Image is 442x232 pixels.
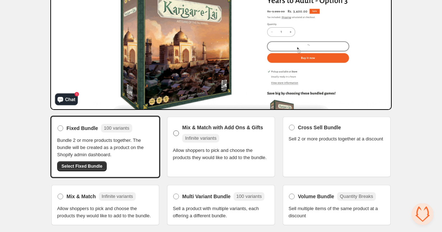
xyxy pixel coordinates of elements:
span: Bundle 2 or more products together. The bundle will be created as a product on the Shopify admin ... [57,137,153,158]
span: Allow shoppers to pick and choose the products they would like to add to the bundle. [173,147,269,161]
span: Sell multiple items of the same product at a discount [289,205,385,219]
span: Mix & Match [66,193,96,200]
span: Quantity Breaks [340,194,373,199]
span: Allow shoppers to pick and choose the products they would like to add to the bundle. [57,205,153,219]
button: Select Fixed Bundle [57,161,107,171]
span: Infinite variants [185,135,216,141]
div: Open chat [412,203,433,225]
span: Volume Bundle [298,193,334,200]
span: Infinite variants [102,194,133,199]
span: Fixed Bundle [66,125,98,132]
span: Cross Sell Bundle [298,124,341,131]
span: Multi Variant Bundle [182,193,231,200]
span: 100 variants [236,194,262,199]
span: 100 variants [104,125,129,131]
span: Select Fixed Bundle [61,163,102,169]
span: Mix & Match with Add Ons & Gifts [182,124,263,131]
span: Sell 2 or more products together at a discount [289,135,383,143]
span: Sell a product with multiple variants, each offering a different bundle. [173,205,269,219]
